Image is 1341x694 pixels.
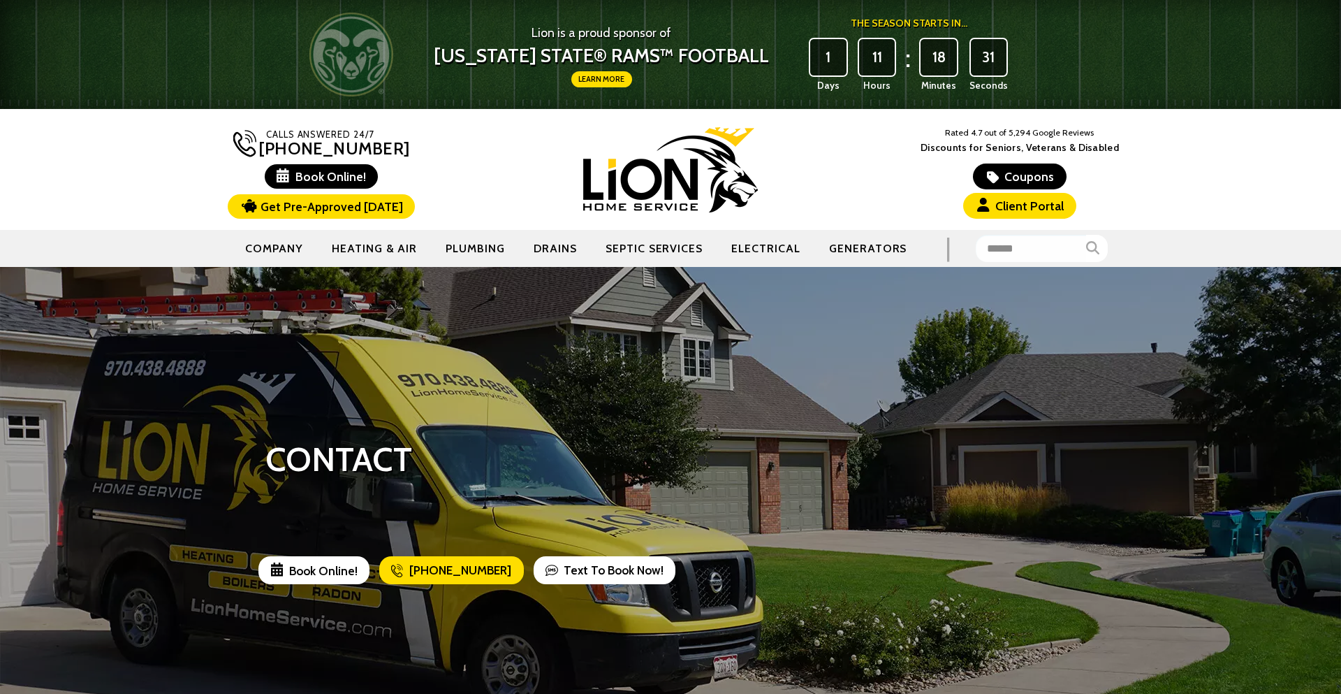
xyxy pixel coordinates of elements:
div: The Season Starts in... [851,16,967,31]
div: 1 [810,39,847,75]
a: Learn More [571,71,633,87]
span: Hours [863,78,891,92]
img: Lion Home Service [583,127,758,212]
img: CSU Rams logo [309,13,393,96]
a: Generators [815,231,921,266]
div: 18 [921,39,957,75]
a: Plumbing [432,231,520,266]
a: Coupons [973,164,1066,189]
span: Book Online! [265,164,379,189]
div: : [901,39,914,93]
span: Discounts for Seniors, Veterans & Disabled [848,143,1192,152]
a: Company [231,231,318,266]
div: 11 [859,39,895,75]
div: | [921,230,975,267]
span: Lion is a proud sponsor of [434,22,769,44]
h1: Contact [265,436,412,483]
a: Electrical [717,231,815,266]
a: Client Portal [963,193,1076,219]
a: Drains [520,231,592,266]
a: Septic Services [592,231,717,266]
div: 31 [971,39,1007,75]
img: CSU Sponsor Badge [10,623,150,684]
span: Seconds [969,78,1008,92]
a: Heating & Air [318,231,432,266]
p: Rated 4.7 out of 5,294 Google Reviews [845,125,1194,140]
span: Minutes [921,78,956,92]
a: [PHONE_NUMBER] [379,556,523,584]
span: Book Online! [258,556,369,584]
span: [US_STATE] State® Rams™ Football [434,44,769,68]
a: Get Pre-Approved [DATE] [228,194,415,219]
a: [PHONE_NUMBER] [233,127,409,157]
span: Days [817,78,840,92]
a: Text To Book Now! [534,556,675,584]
